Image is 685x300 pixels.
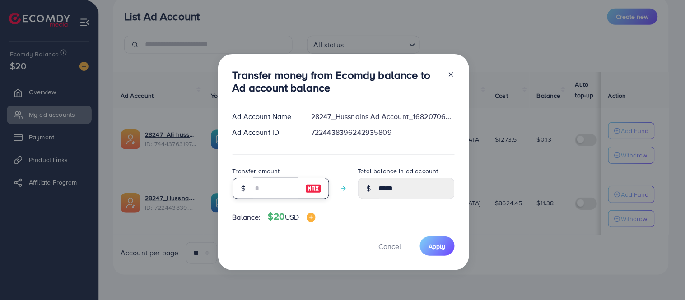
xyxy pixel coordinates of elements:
[233,69,440,95] h3: Transfer money from Ecomdy balance to Ad account balance
[429,242,446,251] span: Apply
[358,166,438,175] label: Total balance in ad account
[304,111,461,122] div: 28247_Hussnains Ad Account_1682070647889
[225,127,304,138] div: Ad Account ID
[368,236,413,256] button: Cancel
[268,211,316,222] h4: $20
[233,212,261,222] span: Balance:
[285,212,299,222] span: USD
[647,259,678,293] iframe: Chat
[233,166,280,175] label: Transfer amount
[305,183,322,194] img: image
[225,111,304,122] div: Ad Account Name
[420,236,455,256] button: Apply
[307,213,316,222] img: image
[379,241,401,251] span: Cancel
[304,127,461,138] div: 7224438396242935809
